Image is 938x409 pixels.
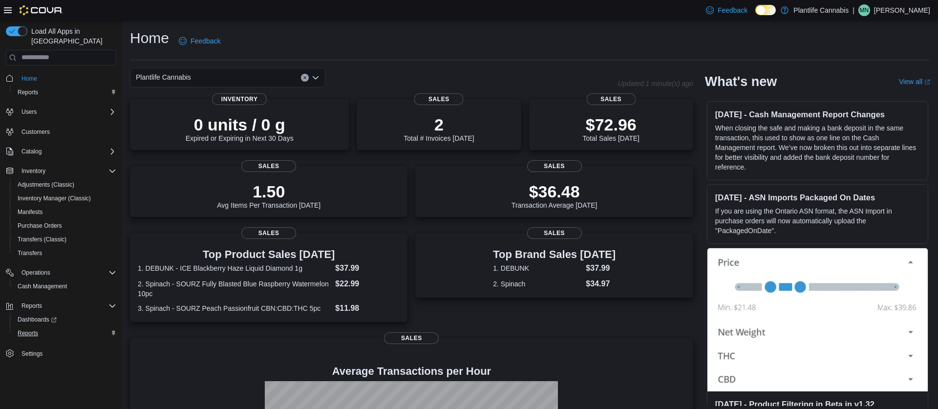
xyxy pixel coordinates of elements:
dd: $11.98 [335,302,400,314]
span: Sales [414,93,464,105]
a: Reports [14,327,42,339]
span: Cash Management [14,280,116,292]
button: Reports [18,300,46,312]
a: View allExternal link [899,78,930,86]
button: Clear input [301,74,309,82]
svg: External link [924,79,930,85]
h1: Home [130,28,169,48]
span: MN [860,4,869,16]
button: Settings [2,346,120,360]
span: Sales [586,93,636,105]
p: 0 units / 0 g [186,115,294,134]
img: Cova [20,5,63,15]
h3: [DATE] - ASN Imports Packaged On Dates [715,193,920,202]
span: Sales [241,227,296,239]
h3: Top Product Sales [DATE] [138,249,400,260]
span: Transfers (Classic) [14,234,116,245]
nav: Complex example [6,67,116,386]
span: Reports [21,302,42,310]
button: Manifests [10,205,120,219]
span: Plantlife Cannabis [136,71,191,83]
span: Users [21,108,37,116]
h2: What's new [705,74,777,89]
button: Transfers (Classic) [10,233,120,246]
a: Purchase Orders [14,220,66,232]
dt: 2. Spinach - SOURZ Fully Blasted Blue Raspberry Watermelon 10pc [138,279,331,299]
dd: $37.99 [586,262,616,274]
dd: $37.99 [335,262,400,274]
button: Open list of options [312,74,320,82]
dt: 1. DEBUNK [493,263,582,273]
a: Feedback [175,31,224,51]
span: Catalog [21,148,42,155]
a: Inventory Manager (Classic) [14,193,95,204]
a: Transfers (Classic) [14,234,70,245]
span: Reports [14,327,116,339]
h3: [DATE] - Cash Management Report Changes [715,109,920,119]
button: Catalog [2,145,120,158]
span: Sales [241,160,296,172]
a: Adjustments (Classic) [14,179,78,191]
span: Feedback [191,36,220,46]
span: Reports [18,329,38,337]
button: Purchase Orders [10,219,120,233]
span: Users [18,106,116,118]
h3: Top Brand Sales [DATE] [493,249,616,260]
span: Reports [18,300,116,312]
span: Feedback [718,5,747,15]
button: Reports [2,299,120,313]
a: Home [18,73,41,85]
span: Dashboards [14,314,116,325]
p: [PERSON_NAME] [874,4,930,16]
a: Feedback [702,0,751,20]
span: Reports [14,86,116,98]
span: Dashboards [18,316,57,323]
div: Expired or Expiring in Next 30 Days [186,115,294,142]
span: Manifests [14,206,116,218]
button: Inventory [18,165,49,177]
button: Cash Management [10,280,120,293]
a: Customers [18,126,54,138]
span: Transfers [18,249,42,257]
p: | [853,4,854,16]
span: Inventory [18,165,116,177]
div: Total # Invoices [DATE] [404,115,474,142]
p: 1.50 [217,182,320,201]
button: Reports [10,86,120,99]
p: Updated 1 minute(s) ago [618,80,693,87]
a: Transfers [14,247,46,259]
p: If you are using the Ontario ASN format, the ASN Import in purchase orders will now automatically... [715,206,920,236]
span: Sales [527,227,582,239]
dt: 1. DEBUNK - ICE Blackberry Haze Liquid Diamond 1g [138,263,331,273]
button: Operations [2,266,120,280]
button: Operations [18,267,54,279]
dt: 3. Spinach - SOURZ Peach Passionfruit CBN:CBD:THC 5pc [138,303,331,313]
span: Customers [18,126,116,138]
span: Operations [21,269,50,277]
span: Home [18,72,116,85]
dt: 2. Spinach [493,279,582,289]
a: Dashboards [14,314,61,325]
button: Inventory [2,164,120,178]
span: Inventory Manager (Classic) [18,194,91,202]
span: Load All Apps in [GEOGRAPHIC_DATA] [27,26,116,46]
div: Mac Newson [858,4,870,16]
button: Transfers [10,246,120,260]
span: Inventory [212,93,267,105]
span: Reports [18,88,38,96]
button: Customers [2,125,120,139]
span: Operations [18,267,116,279]
div: Transaction Average [DATE] [512,182,597,209]
span: Settings [21,350,43,358]
span: Purchase Orders [18,222,62,230]
p: $36.48 [512,182,597,201]
span: Transfers (Classic) [18,236,66,243]
input: Dark Mode [755,5,776,15]
a: Reports [14,86,42,98]
p: Plantlife Cannabis [793,4,849,16]
dd: $22.99 [335,278,400,290]
span: Adjustments (Classic) [18,181,74,189]
span: Customers [21,128,50,136]
span: Purchase Orders [14,220,116,232]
